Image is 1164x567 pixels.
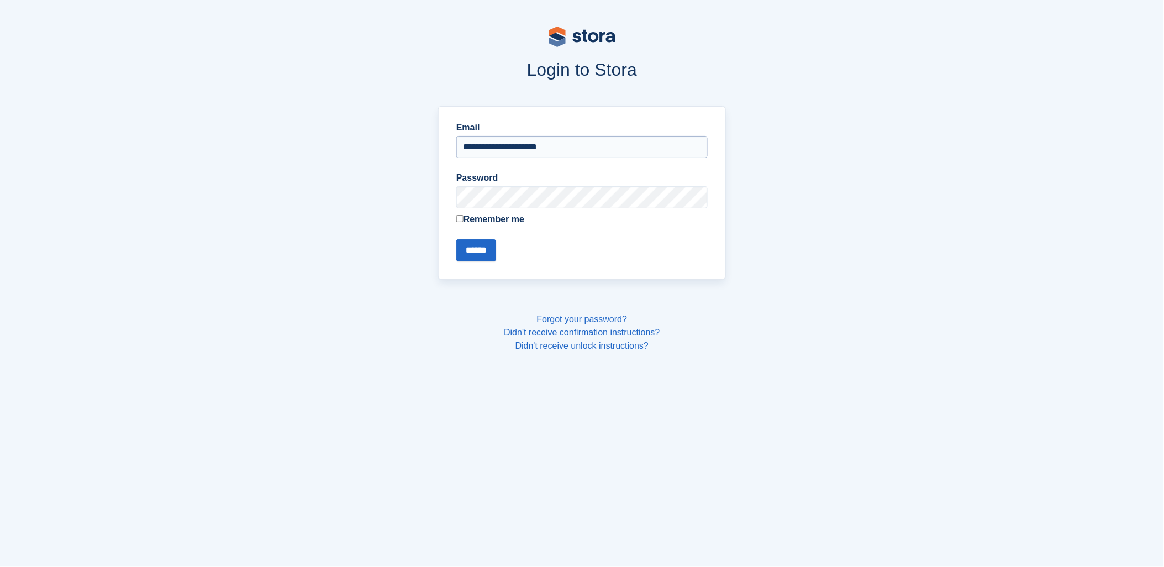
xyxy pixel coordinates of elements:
a: Didn't receive unlock instructions? [515,341,649,350]
input: Remember me [456,215,464,222]
a: Didn't receive confirmation instructions? [504,328,660,337]
label: Email [456,121,708,134]
img: stora-logo-53a41332b3708ae10de48c4981b4e9114cc0af31d8433b30ea865607fb682f29.svg [549,27,615,47]
h1: Login to Stora [228,60,937,80]
label: Remember me [456,213,708,226]
label: Password [456,171,708,185]
a: Forgot your password? [537,314,628,324]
